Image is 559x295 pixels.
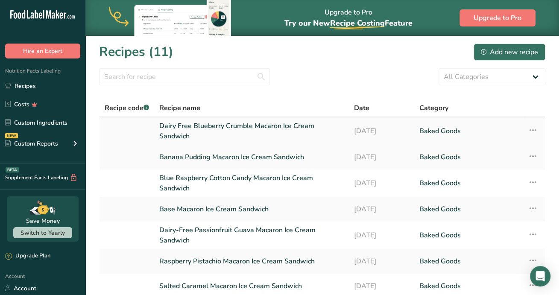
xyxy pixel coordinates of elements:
div: Save Money [26,216,60,225]
div: Upgrade Plan [5,252,50,260]
a: Baked Goods [419,252,518,270]
a: Baked Goods [419,200,518,218]
a: Baked Goods [419,121,518,141]
span: Recipe code [105,103,149,113]
div: Open Intercom Messenger [530,266,550,286]
button: Switch to Yearly [13,227,72,238]
span: Try our New Feature [284,18,412,28]
div: NEW [5,133,18,138]
span: Recipe name [159,103,200,113]
a: [DATE] [354,148,409,166]
div: BETA [6,167,19,172]
a: Baked Goods [419,277,518,295]
a: [DATE] [354,277,409,295]
div: Add new recipe [481,47,538,57]
button: Add new recipe [474,44,545,61]
span: Recipe Costing [330,18,384,28]
span: Upgrade to Pro [474,13,521,23]
a: Salted Caramel Macaron Ice Cream Sandwich [159,277,343,295]
div: Upgrade to Pro [284,0,412,36]
span: Switch to Yearly [20,229,65,237]
a: Raspberry Pistachio Macaron Ice Cream Sandwich [159,252,343,270]
input: Search for recipe [99,68,270,85]
button: Upgrade to Pro [459,9,536,26]
a: Base Macaron Ice Cream Sandwich [159,200,343,218]
a: Dairy-Free Passionfruit Guava Macaron Ice Cream Sandwich [159,225,343,245]
a: Dairy Free Blueberry Crumble Macaron Ice Cream Sandwich [159,121,343,141]
a: [DATE] [354,200,409,218]
a: Baked Goods [419,148,518,166]
a: Baked Goods [419,225,518,245]
a: Banana Pudding Macaron Ice Cream Sandwich [159,148,343,166]
a: [DATE] [354,252,409,270]
a: Blue Raspberry Cotton Candy Macaron Ice Cream Sandwich [159,173,343,193]
a: Baked Goods [419,173,518,193]
a: [DATE] [354,225,409,245]
span: Date [354,103,369,113]
h1: Recipes (11) [99,42,173,61]
button: Hire an Expert [5,44,80,58]
a: [DATE] [354,173,409,193]
span: Category [419,103,448,113]
a: [DATE] [354,121,409,141]
div: Custom Reports [5,139,58,148]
